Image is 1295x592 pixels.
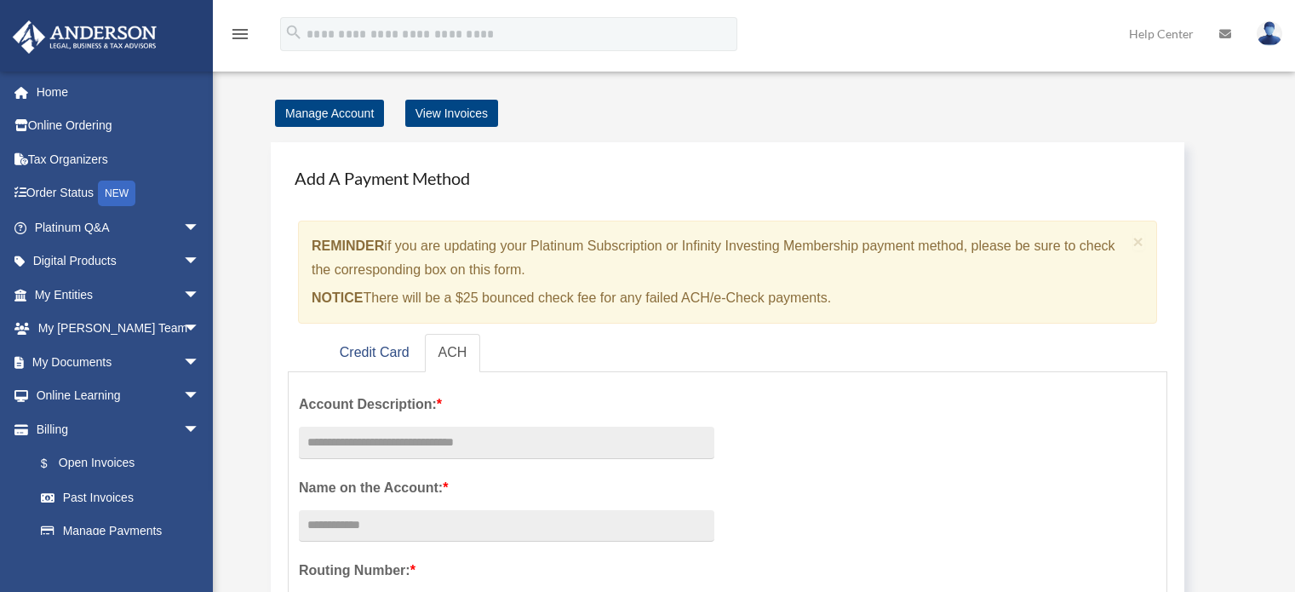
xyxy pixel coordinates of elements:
a: Order StatusNEW [12,176,226,211]
span: arrow_drop_down [183,379,217,414]
label: Routing Number: [299,559,714,583]
a: Platinum Q&Aarrow_drop_down [12,210,226,244]
strong: REMINDER [312,239,384,253]
span: arrow_drop_down [183,312,217,347]
span: $ [50,453,59,474]
h4: Add A Payment Method [288,159,1167,197]
button: Close [1133,233,1144,250]
a: Online Ordering [12,109,226,143]
label: Name on the Account: [299,476,714,500]
a: Digital Productsarrow_drop_down [12,244,226,279]
span: arrow_drop_down [183,244,217,279]
a: Home [12,75,226,109]
a: Manage Account [275,100,384,127]
a: My Documentsarrow_drop_down [12,345,226,379]
img: Anderson Advisors Platinum Portal [8,20,162,54]
label: Account Description: [299,393,714,417]
span: arrow_drop_down [183,345,217,380]
a: ACH [425,334,481,372]
a: menu [230,30,250,44]
strong: NOTICE [312,290,363,305]
span: arrow_drop_down [183,412,217,447]
a: Online Learningarrow_drop_down [12,379,226,413]
img: User Pic [1257,21,1282,46]
span: arrow_drop_down [183,278,217,313]
a: View Invoices [405,100,498,127]
a: Past Invoices [24,480,226,514]
a: $Open Invoices [24,446,226,481]
p: There will be a $25 bounced check fee for any failed ACH/e-Check payments. [312,286,1126,310]
a: My [PERSON_NAME] Teamarrow_drop_down [12,312,226,346]
a: Credit Card [326,334,423,372]
div: NEW [98,181,135,206]
span: × [1133,232,1144,251]
a: Billingarrow_drop_down [12,412,226,446]
i: menu [230,24,250,44]
span: arrow_drop_down [183,210,217,245]
div: if you are updating your Platinum Subscription or Infinity Investing Membership payment method, p... [298,221,1157,324]
a: My Entitiesarrow_drop_down [12,278,226,312]
a: Tax Organizers [12,142,226,176]
a: Manage Payments [24,514,217,549]
i: search [284,23,303,42]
